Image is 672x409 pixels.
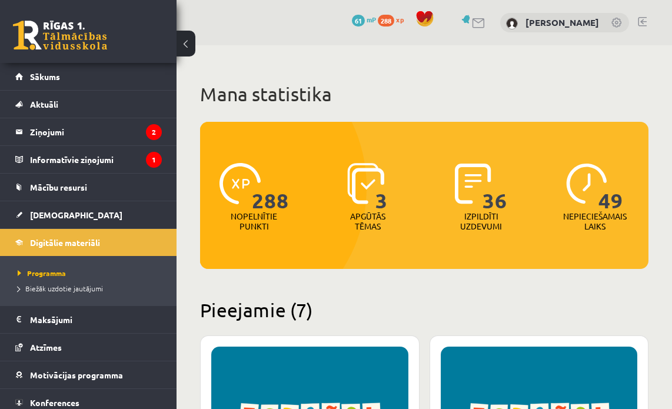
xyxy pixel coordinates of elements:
i: 2 [146,124,162,140]
a: Rīgas 1. Tālmācības vidusskola [13,21,107,50]
span: Biežāk uzdotie jautājumi [18,284,103,293]
p: Nepieciešamais laiks [563,211,627,231]
legend: Informatīvie ziņojumi [30,146,162,173]
a: Biežāk uzdotie jautājumi [18,283,165,294]
span: 49 [598,163,623,211]
img: icon-clock-7be60019b62300814b6bd22b8e044499b485619524d84068768e800edab66f18.svg [566,163,607,204]
a: Ziņojumi2 [15,118,162,145]
span: Konferences [30,397,79,408]
legend: Ziņojumi [30,118,162,145]
a: Aktuāli [15,91,162,118]
a: [DEMOGRAPHIC_DATA] [15,201,162,228]
span: 288 [252,163,289,211]
span: Atzīmes [30,342,62,353]
a: Informatīvie ziņojumi1 [15,146,162,173]
h2: Pieejamie (7) [200,298,648,321]
a: Programma [18,268,165,278]
a: Maksājumi [15,306,162,333]
img: icon-completed-tasks-ad58ae20a441b2904462921112bc710f1caf180af7a3daa7317a5a94f2d26646.svg [455,163,491,204]
span: xp [396,15,404,24]
p: Apgūtās tēmas [345,211,391,231]
a: Mācību resursi [15,174,162,201]
img: Alina Berjoza [506,18,518,29]
img: icon-learned-topics-4a711ccc23c960034f471b6e78daf4a3bad4a20eaf4de84257b87e66633f6470.svg [347,163,384,204]
a: Digitālie materiāli [15,229,162,256]
span: 36 [483,163,507,211]
span: Aktuāli [30,99,58,109]
span: 288 [378,15,394,26]
span: Programma [18,268,66,278]
span: Sākums [30,71,60,82]
legend: Maksājumi [30,306,162,333]
span: mP [367,15,376,24]
span: Motivācijas programma [30,370,123,380]
p: Nopelnītie punkti [231,211,277,231]
a: Sākums [15,63,162,90]
span: [DEMOGRAPHIC_DATA] [30,210,122,220]
h1: Mana statistika [200,82,648,106]
span: 61 [352,15,365,26]
img: icon-xp-0682a9bc20223a9ccc6f5883a126b849a74cddfe5390d2b41b4391c66f2066e7.svg [219,163,261,204]
a: 61 mP [352,15,376,24]
span: Digitālie materiāli [30,237,100,248]
i: 1 [146,152,162,168]
span: Mācību resursi [30,182,87,192]
a: Atzīmes [15,334,162,361]
p: Izpildīti uzdevumi [458,211,504,231]
span: 3 [375,163,388,211]
a: Motivācijas programma [15,361,162,388]
a: [PERSON_NAME] [525,16,599,28]
a: 288 xp [378,15,410,24]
